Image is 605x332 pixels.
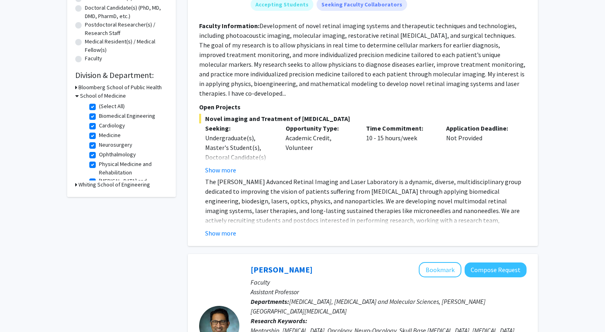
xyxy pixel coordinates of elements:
[205,133,274,230] div: Undergraduate(s), Master's Student(s), Doctoral Candidate(s) (PhD, MD, DMD, PharmD, etc.), Postdo...
[85,54,102,63] label: Faculty
[99,150,136,159] label: Ophthalmology
[251,297,486,315] span: [MEDICAL_DATA], [MEDICAL_DATA] and Molecular Sciences, [PERSON_NAME][GEOGRAPHIC_DATA][MEDICAL_DATA]
[419,262,461,277] button: Add Raj Mukherjee to Bookmarks
[205,228,236,238] button: Show more
[199,22,525,97] fg-read-more: Development of novel retinal imaging systems and therapeutic techniques and technologies, includi...
[251,317,307,325] b: Research Keywords:
[99,112,155,120] label: Biomedical Engineering
[251,297,289,305] b: Departments:
[205,123,274,133] p: Seeking:
[199,22,259,30] b: Faculty Information:
[199,102,527,112] p: Open Projects
[85,37,168,54] label: Medical Resident(s) / Medical Fellow(s)
[78,180,150,189] h3: Whiting School of Engineering
[99,141,132,149] label: Neurosurgery
[366,123,434,133] p: Time Commitment:
[251,277,527,287] p: Faculty
[251,287,527,297] p: Assistant Professor
[99,131,121,139] label: Medicine
[446,123,514,133] p: Application Deadline:
[360,123,440,175] div: 10 - 15 hours/week
[205,177,527,254] p: The [PERSON_NAME] Advanced Retinal Imaging and Laser Laboratory is a dynamic, diverse, multidisci...
[99,102,125,111] label: (Select All)
[78,83,162,92] h3: Bloomberg School of Public Health
[99,160,166,177] label: Physical Medicine and Rehabilitation
[85,20,168,37] label: Postdoctoral Researcher(s) / Research Staff
[205,165,236,175] button: Show more
[99,121,125,130] label: Cardiology
[286,123,354,133] p: Opportunity Type:
[280,123,360,175] div: Academic Credit, Volunteer
[251,264,313,275] a: [PERSON_NAME]
[85,4,168,20] label: Doctoral Candidate(s) (PhD, MD, DMD, PharmD, etc.)
[440,123,521,175] div: Not Provided
[465,262,527,277] button: Compose Request to Raj Mukherjee
[75,70,168,80] h2: Division & Department:
[80,92,126,100] h3: School of Medicine
[99,177,166,194] label: [MEDICAL_DATA] and Molecular Sciences
[199,114,527,123] span: Novel imaging and Treatment of [MEDICAL_DATA]
[6,296,34,326] iframe: Chat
